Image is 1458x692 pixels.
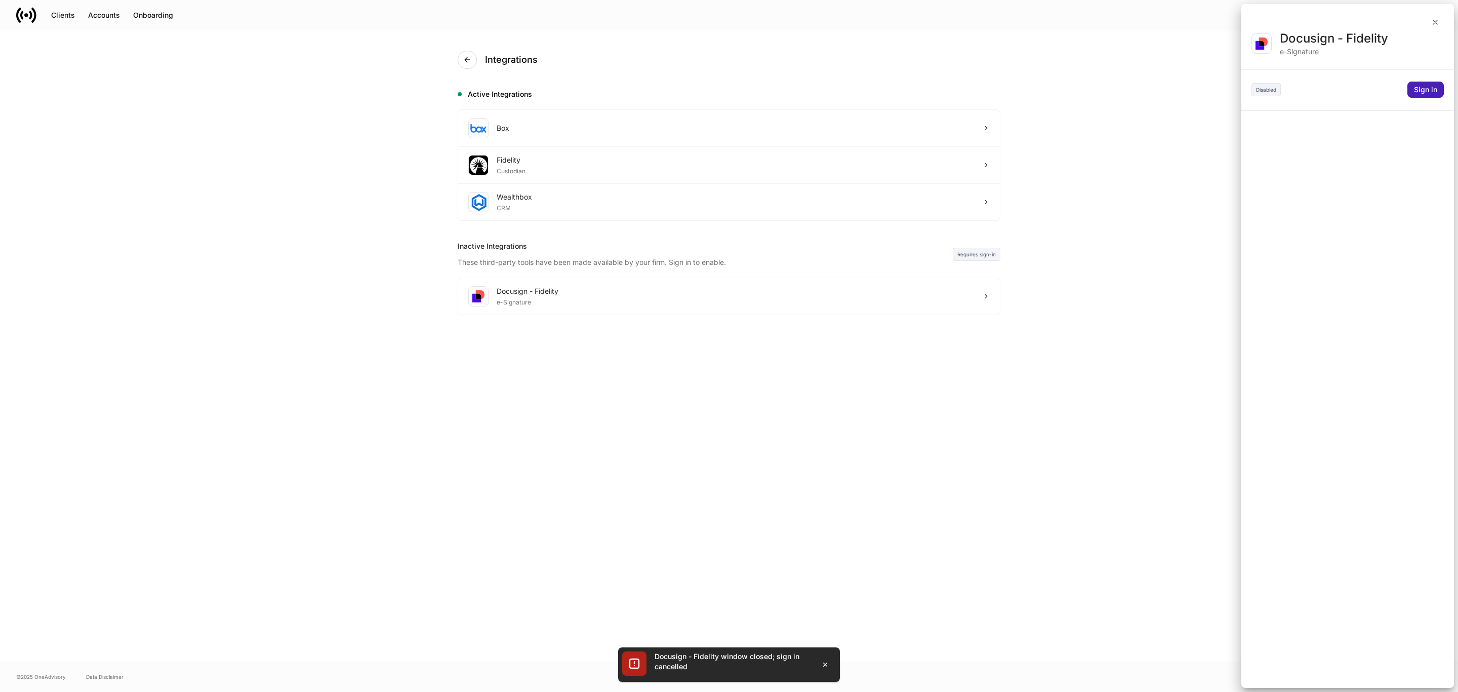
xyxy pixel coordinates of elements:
button: Sign in [1407,82,1444,98]
div: Disabled [1251,83,1281,96]
div: Docusign - Fidelity [1280,30,1444,47]
div: Docusign - Fidelity window closed; sign in cancelled [655,651,806,672]
div: e-Signature [1280,47,1444,57]
div: Sign in [1414,86,1437,93]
